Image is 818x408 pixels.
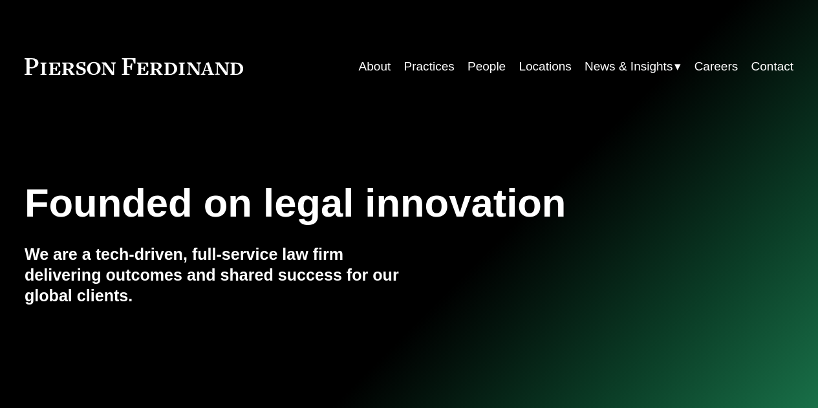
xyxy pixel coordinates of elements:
[694,54,738,79] a: Careers
[519,54,571,79] a: Locations
[25,180,665,226] h1: Founded on legal innovation
[468,54,506,79] a: People
[404,54,455,79] a: Practices
[359,54,391,79] a: About
[585,56,673,78] span: News & Insights
[585,54,681,79] a: folder dropdown
[751,54,794,79] a: Contact
[25,244,409,306] h4: We are a tech-driven, full-service law firm delivering outcomes and shared success for our global...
